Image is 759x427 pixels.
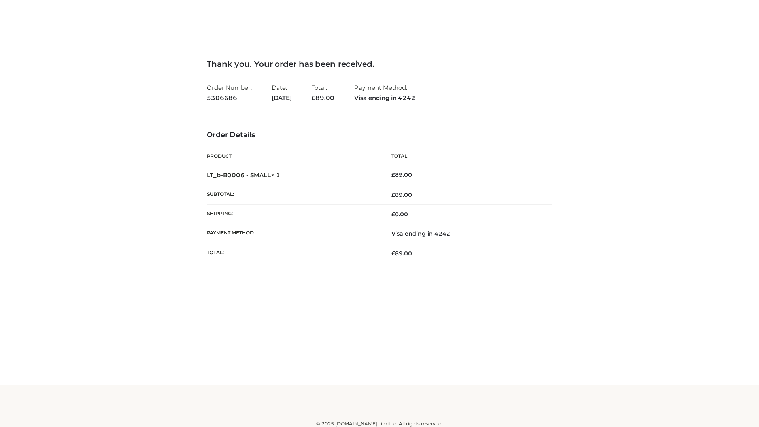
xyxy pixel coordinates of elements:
span: £ [391,171,395,178]
th: Total: [207,244,379,263]
span: 89.00 [312,94,334,102]
strong: LT_b-B0006 - SMALL [207,171,280,179]
span: £ [391,211,395,218]
li: Order Number: [207,81,252,105]
strong: Visa ending in 4242 [354,93,415,103]
th: Product [207,147,379,165]
th: Shipping: [207,205,379,224]
th: Payment method: [207,224,379,244]
th: Subtotal: [207,185,379,204]
bdi: 89.00 [391,171,412,178]
strong: × 1 [271,171,280,179]
td: Visa ending in 4242 [379,224,552,244]
span: 89.00 [391,250,412,257]
th: Total [379,147,552,165]
li: Date: [272,81,292,105]
h3: Thank you. Your order has been received. [207,59,552,69]
li: Total: [312,81,334,105]
li: Payment Method: [354,81,415,105]
span: £ [312,94,315,102]
bdi: 0.00 [391,211,408,218]
strong: [DATE] [272,93,292,103]
span: 89.00 [391,191,412,198]
h3: Order Details [207,131,552,140]
span: £ [391,250,395,257]
strong: 5306686 [207,93,252,103]
span: £ [391,191,395,198]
